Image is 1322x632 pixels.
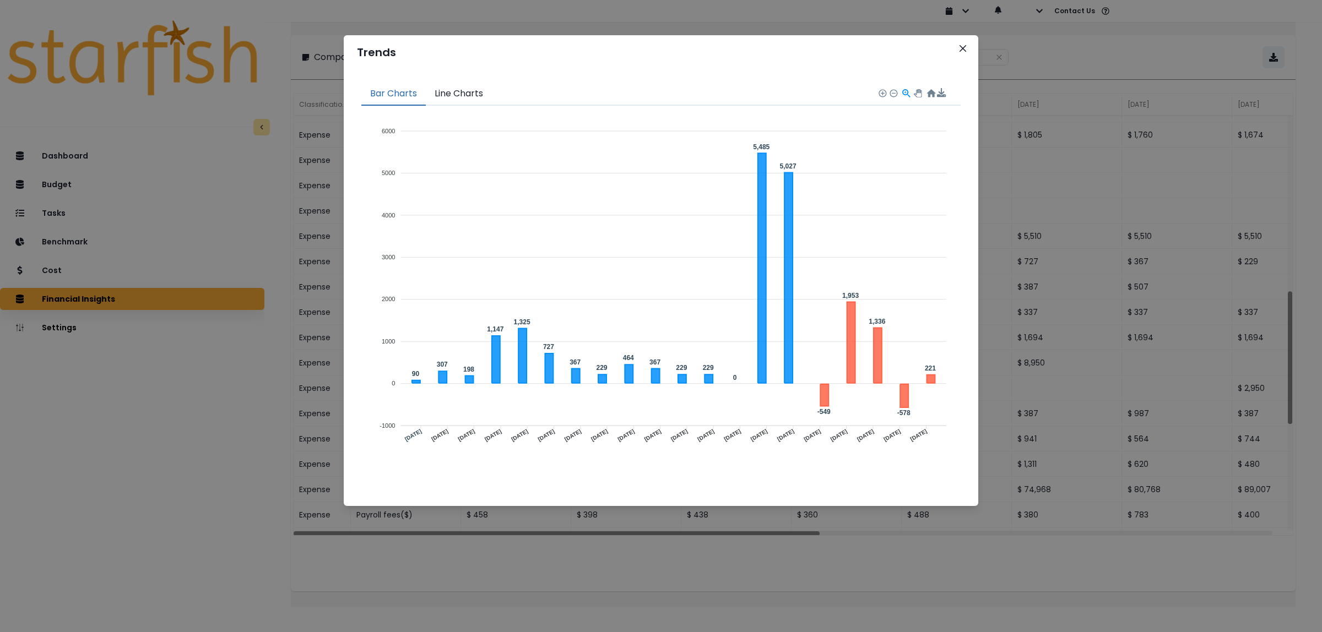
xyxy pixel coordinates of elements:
[643,428,662,442] tspan: [DATE]
[878,89,886,96] div: Zoom In
[750,428,768,442] tspan: [DATE]
[889,89,897,96] div: Zoom Out
[380,422,395,429] tspan: -1000
[382,128,395,134] tspan: 6000
[382,254,395,260] tspan: 3000
[426,83,492,106] button: Line Charts
[404,428,422,442] tspan: [DATE]
[616,428,635,442] tspan: [DATE]
[564,428,582,442] tspan: [DATE]
[430,428,449,442] tspan: [DATE]
[382,296,395,302] tspan: 2000
[382,170,395,176] tspan: 5000
[696,428,715,442] tspan: [DATE]
[830,428,848,442] tspan: [DATE]
[361,83,426,106] button: Bar Charts
[723,428,741,442] tspan: [DATE]
[776,428,795,442] tspan: [DATE]
[344,35,978,69] header: Trends
[909,428,928,442] tspan: [DATE]
[382,338,395,345] tspan: 1000
[803,428,821,442] tspan: [DATE]
[954,40,972,57] button: Close
[914,89,920,96] div: Panning
[882,428,901,442] tspan: [DATE]
[537,428,556,442] tspan: [DATE]
[926,88,935,97] div: Reset Zoom
[901,88,911,97] div: Selection Zoom
[510,428,529,442] tspan: [DATE]
[457,428,476,442] tspan: [DATE]
[937,88,946,97] div: Menu
[856,428,875,442] tspan: [DATE]
[670,428,689,442] tspan: [DATE]
[382,212,395,219] tspan: 4000
[937,88,946,97] img: download-solid.76f27b67513bc6e4b1a02da61d3a2511.svg
[590,428,609,442] tspan: [DATE]
[484,428,502,442] tspan: [DATE]
[392,380,395,386] tspan: 0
